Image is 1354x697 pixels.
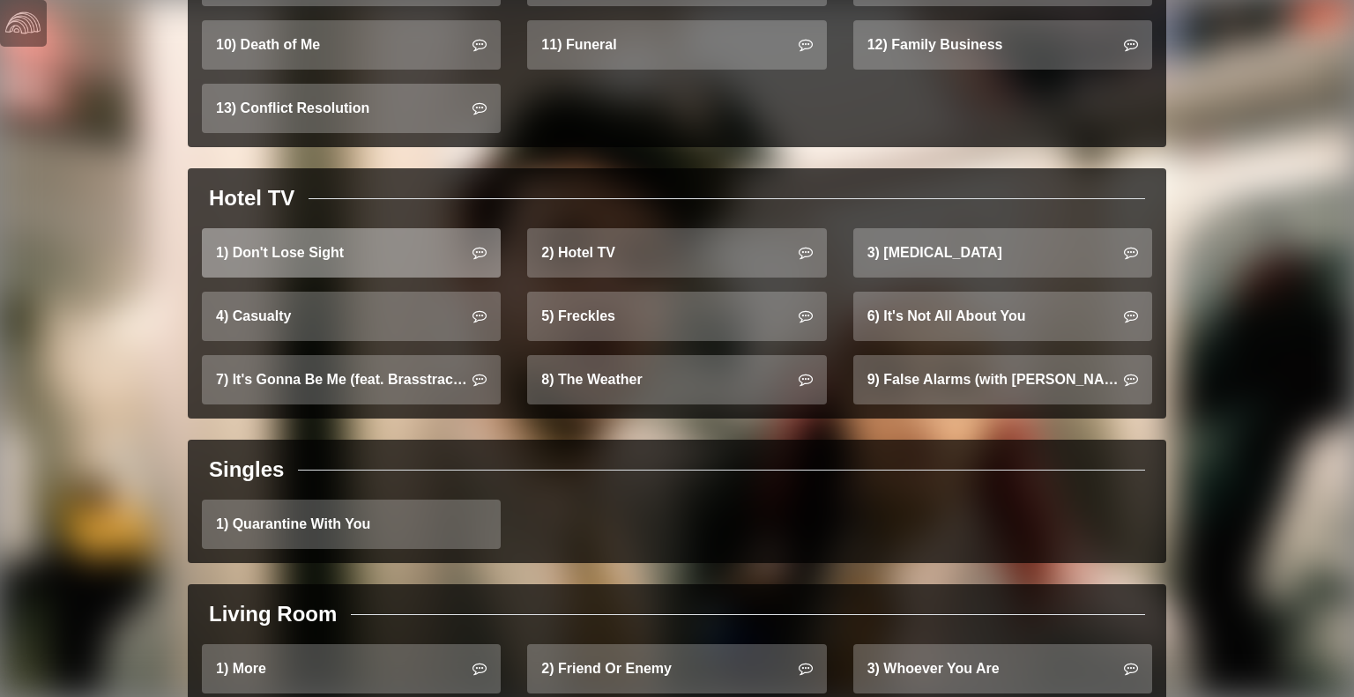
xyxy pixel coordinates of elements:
a: 1) Don't Lose Sight [202,228,501,278]
img: logo-white-4c48a5e4bebecaebe01ca5a9d34031cfd3d4ef9ae749242e8c4bf12ef99f53e8.png [5,5,41,41]
a: 3) Whoever You Are [853,644,1152,693]
a: 1) More [202,644,501,693]
a: 2) Friend Or Enemy [527,644,826,693]
a: 10) Death of Me [202,20,501,70]
a: 8) The Weather [527,355,826,404]
a: 2) Hotel TV [527,228,826,278]
a: 3) [MEDICAL_DATA] [853,228,1152,278]
a: 9) False Alarms (with [PERSON_NAME]) [853,355,1152,404]
a: 7) It's Gonna Be Me (feat. Brasstracks) [202,355,501,404]
a: 4) Casualty [202,292,501,341]
a: 12) Family Business [853,20,1152,70]
div: Living Room [209,598,337,630]
a: 1) Quarantine With You [202,500,501,549]
a: 13) Conflict Resolution [202,84,501,133]
a: 6) It's Not All About You [853,292,1152,341]
div: Hotel TV [209,182,294,214]
a: 11) Funeral [527,20,826,70]
div: Singles [209,454,284,486]
a: 5) Freckles [527,292,826,341]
